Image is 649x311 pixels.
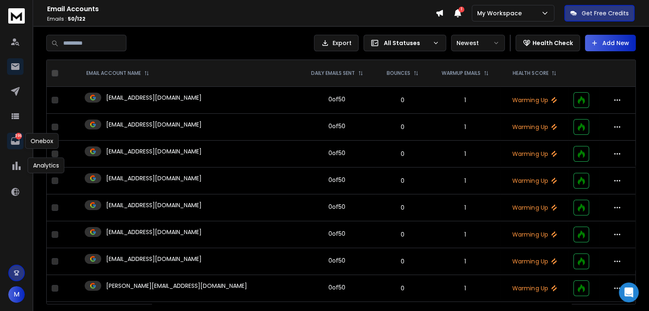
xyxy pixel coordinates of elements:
div: Onebox [25,133,59,149]
button: Health Check [516,35,580,51]
span: 1 [459,7,464,12]
p: BOUNCES [387,70,410,77]
p: Health Check [533,39,573,47]
p: DAILY EMAILS SENT [311,70,355,77]
p: Warming Up [506,257,563,266]
div: 0 of 50 [328,176,345,184]
button: Newest [451,35,505,51]
h1: Email Accounts [47,4,435,14]
td: 1 [429,221,501,248]
p: Warming Up [506,150,563,158]
p: 0 [380,123,424,131]
p: [EMAIL_ADDRESS][DOMAIN_NAME] [106,201,202,209]
p: 0 [380,150,424,158]
p: 0 [380,203,424,212]
p: WARMUP EMAILS [442,70,480,77]
button: Get Free Credits [564,5,635,22]
a: 396 [7,133,24,149]
div: EMAIL ACCOUNT NAME [86,70,149,77]
p: 0 [380,177,424,185]
button: M [8,286,25,303]
p: [EMAIL_ADDRESS][DOMAIN_NAME] [106,147,202,155]
p: My Workspace [477,9,525,17]
div: 0 of 50 [328,230,345,238]
p: [EMAIL_ADDRESS][DOMAIN_NAME] [106,120,202,129]
p: Get Free Credits [582,9,629,17]
div: 0 of 50 [328,203,345,211]
span: 50 / 122 [68,15,86,22]
td: 1 [429,141,501,167]
p: 0 [380,230,424,239]
p: [EMAIL_ADDRESS][DOMAIN_NAME] [106,228,202,236]
button: Export [314,35,359,51]
p: Emails : [47,16,435,22]
td: 1 [429,248,501,275]
p: [EMAIL_ADDRESS][DOMAIN_NAME] [106,93,202,102]
div: 0 of 50 [328,122,345,130]
p: Warming Up [506,123,563,131]
p: All Statuses [384,39,429,47]
div: Analytics [28,158,64,173]
td: 1 [429,114,501,141]
p: [EMAIL_ADDRESS][DOMAIN_NAME] [106,255,202,263]
td: 1 [429,87,501,114]
p: Warming Up [506,177,563,185]
td: 1 [429,275,501,302]
div: 0 of 50 [328,149,345,157]
p: 0 [380,96,424,104]
div: 0 of 50 [328,95,345,103]
p: 0 [380,257,424,266]
p: Warming Up [506,230,563,239]
td: 1 [429,167,501,194]
p: HEALTH SCORE [513,70,548,77]
div: 0 of 50 [328,256,345,265]
p: Warming Up [506,284,563,292]
p: [EMAIL_ADDRESS][DOMAIN_NAME] [106,174,202,182]
p: Warming Up [506,96,563,104]
button: Add New [585,35,636,51]
p: 396 [15,133,22,139]
p: [PERSON_NAME][EMAIL_ADDRESS][DOMAIN_NAME] [106,282,247,290]
img: logo [8,8,25,24]
p: Warming Up [506,203,563,212]
p: 0 [380,284,424,292]
div: Open Intercom Messenger [619,282,639,302]
div: 0 of 50 [328,283,345,292]
td: 1 [429,194,501,221]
